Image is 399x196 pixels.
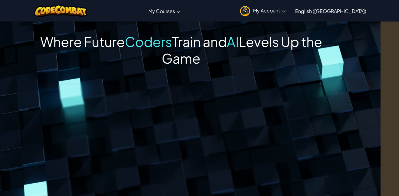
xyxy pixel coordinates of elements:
[145,3,183,19] a: My Courses
[162,33,322,67] span: Levels Up the Game
[148,8,175,14] span: My Courses
[125,33,172,50] span: Coders
[172,33,227,50] span: Train and
[227,33,239,50] span: AI
[240,6,250,16] img: avatar
[253,7,285,14] span: My Account
[237,1,289,20] a: My Account
[292,3,369,19] a: English ([GEOGRAPHIC_DATA])
[34,5,87,17] img: CodeCombat logo
[295,8,366,14] span: English ([GEOGRAPHIC_DATA])
[40,33,125,50] span: Where Future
